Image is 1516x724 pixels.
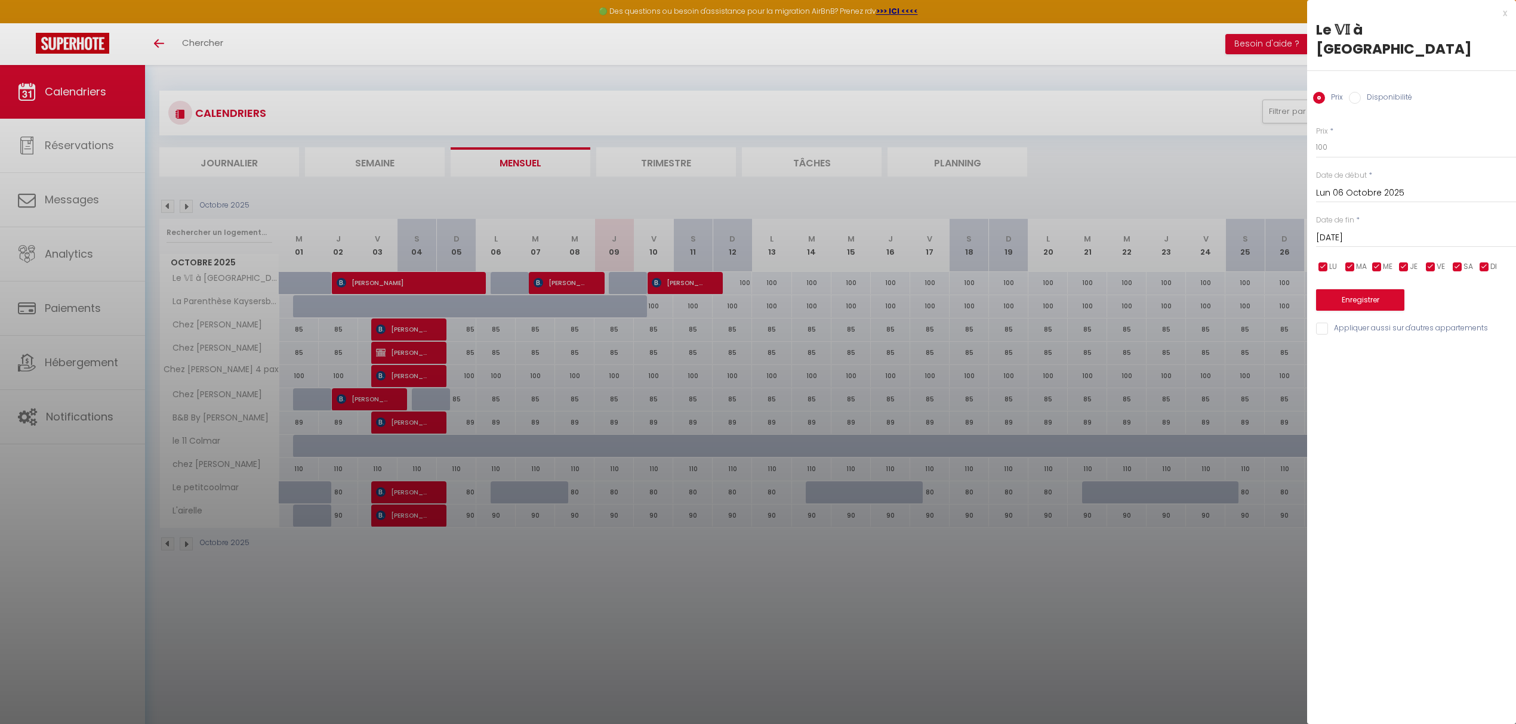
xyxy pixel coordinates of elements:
span: MA [1356,261,1367,273]
span: LU [1329,261,1337,273]
span: ME [1383,261,1392,273]
div: x [1307,6,1507,20]
label: Disponibilité [1361,92,1412,105]
div: Le 𝕍𝕀 à [GEOGRAPHIC_DATA] [1316,20,1507,58]
label: Date de fin [1316,215,1354,226]
button: Enregistrer [1316,289,1404,311]
label: Date de début [1316,170,1367,181]
span: DI [1490,261,1497,273]
label: Prix [1316,126,1328,137]
label: Prix [1325,92,1343,105]
span: JE [1410,261,1418,273]
span: SA [1463,261,1473,273]
span: VE [1437,261,1445,273]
